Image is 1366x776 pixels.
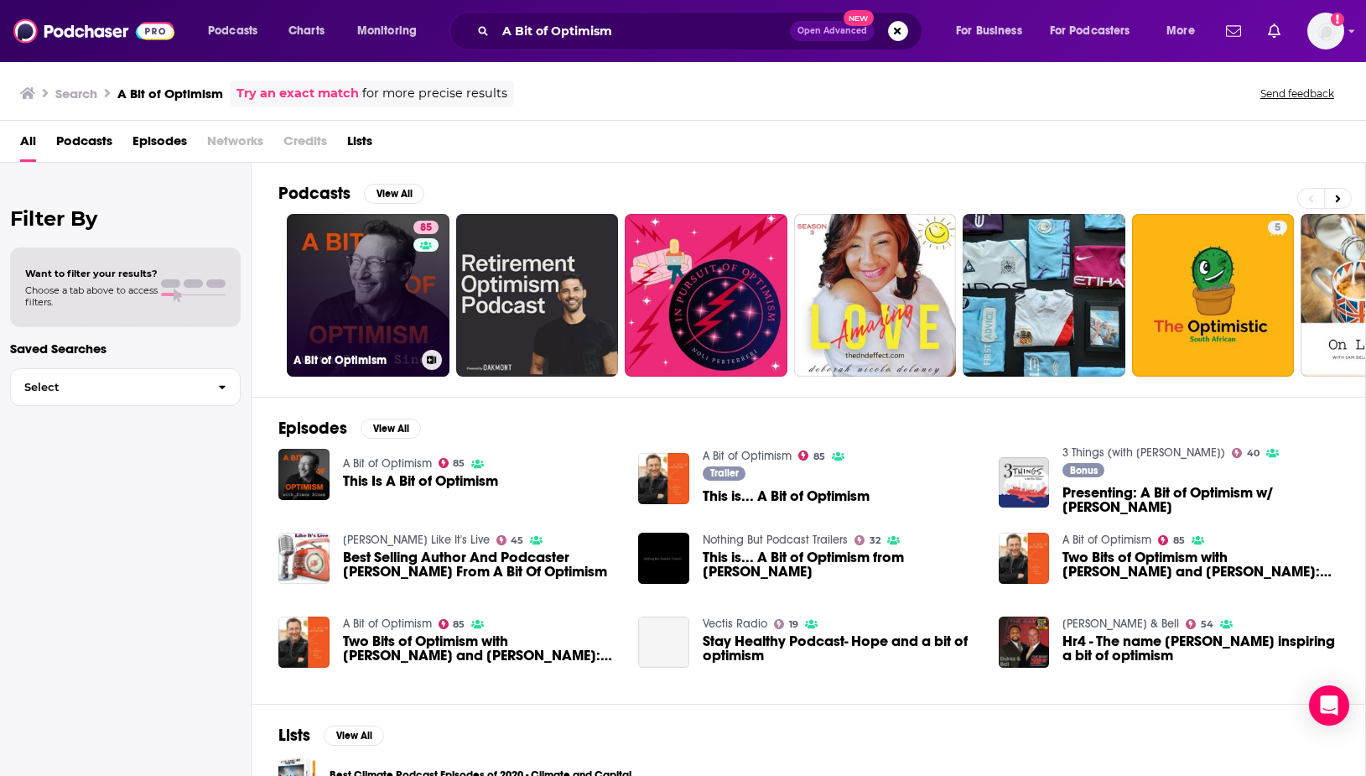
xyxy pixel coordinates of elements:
a: Nothing But Podcast Trailers [703,533,848,547]
span: Choose a tab above to access filters. [25,284,158,308]
a: Arroe Collins Like It's Live [343,533,490,547]
span: For Podcasters [1050,19,1130,43]
button: Select [10,368,241,406]
div: Open Intercom Messenger [1309,685,1349,726]
button: open menu [1039,18,1155,44]
span: Podcasts [208,19,257,43]
a: All [20,128,36,162]
span: Monitoring [357,19,417,43]
a: Hr4 - The name Penix inspiring a bit of optimism [1062,634,1338,663]
a: Dukes & Bell [1062,617,1179,631]
a: This Is A Bit of Optimism [343,474,498,488]
a: 3 Things (with Ric Elias) [1062,445,1225,460]
span: 45 [511,537,523,544]
span: Credits [283,128,327,162]
a: A Bit of Optimism [1062,533,1151,547]
button: open menu [1155,18,1216,44]
p: Saved Searches [10,341,241,357]
span: Charts [288,19,325,43]
span: 85 [420,220,432,237]
a: Charts [278,18,335,44]
h2: Podcasts [278,183,351,204]
span: 32 [870,537,880,544]
svg: Add a profile image [1331,13,1344,26]
a: 40 [1232,448,1260,458]
span: 85 [453,460,465,467]
img: This is... A Bit of Optimism [638,453,689,504]
a: Two Bits of Optimism with Brené Brown and Adam Grant: Part One [999,533,1050,584]
button: open menu [944,18,1043,44]
a: Two Bits of Optimism with Brené Brown and Adam Grant: Part Two [343,634,619,663]
span: Best Selling Author And Podcaster [PERSON_NAME] From A Bit Of Optimism [343,550,619,579]
a: Stay Healthy Podcast- Hope and a bit of optimism [703,634,979,663]
span: 40 [1247,450,1260,457]
a: Stay Healthy Podcast- Hope and a bit of optimism [638,617,689,668]
span: 5 [1275,220,1280,237]
span: 19 [789,621,798,628]
span: This is... A Bit of Optimism [703,489,870,503]
a: EpisodesView All [278,418,421,439]
a: Episodes [132,128,187,162]
span: 54 [1201,621,1213,628]
img: Best Selling Author And Podcaster Simon Sinek From A Bit Of Optimism [278,533,330,584]
button: Open AdvancedNew [790,21,875,41]
a: Show notifications dropdown [1261,17,1287,45]
button: View All [324,726,384,746]
a: 85 [439,619,465,629]
div: Search podcasts, credits, & more... [465,12,938,50]
a: Presenting: A Bit of Optimism w/ Simon Sinek [1062,486,1338,514]
a: 32 [854,535,880,545]
input: Search podcasts, credits, & more... [496,18,790,44]
h3: A Bit of Optimism [293,353,415,367]
span: Hr4 - The name [PERSON_NAME] inspiring a bit of optimism [1062,634,1338,663]
button: Send feedback [1255,86,1339,101]
span: Trailer [710,468,739,478]
img: Hr4 - The name Penix inspiring a bit of optimism [999,617,1050,668]
button: Show profile menu [1307,13,1344,49]
a: Show notifications dropdown [1219,17,1248,45]
h3: Search [55,86,97,102]
button: open menu [345,18,439,44]
a: 85 [439,458,465,468]
a: A Bit of Optimism [343,456,432,471]
a: Best Selling Author And Podcaster Simon Sinek From A Bit Of Optimism [343,550,619,579]
img: Podchaser - Follow, Share and Rate Podcasts [13,15,174,47]
span: Networks [207,128,263,162]
a: Lists [347,128,372,162]
span: This is... A Bit of Optimism from [PERSON_NAME] [703,550,979,579]
span: Open Advanced [797,27,867,35]
span: Two Bits of Optimism with [PERSON_NAME] and [PERSON_NAME]: Part One [1062,550,1338,579]
a: This is... A Bit of Optimism from Simon Sinek [703,550,979,579]
h3: A Bit of Optimism [117,86,223,102]
a: PodcastsView All [278,183,424,204]
img: User Profile [1307,13,1344,49]
a: ListsView All [278,725,384,746]
span: 85 [813,453,825,461]
a: 85 [413,221,439,234]
img: This is... A Bit of Optimism from Simon Sinek [638,533,689,584]
span: 85 [453,621,465,628]
a: 45 [496,535,524,545]
img: Presenting: A Bit of Optimism w/ Simon Sinek [999,457,1050,508]
span: Two Bits of Optimism with [PERSON_NAME] and [PERSON_NAME]: Part Two [343,634,619,663]
a: 85 [798,450,825,461]
a: Two Bits of Optimism with Brené Brown and Adam Grant: Part Two [278,617,330,668]
span: More [1166,19,1195,43]
span: For Business [956,19,1022,43]
a: 54 [1186,619,1213,629]
button: View All [364,184,424,204]
span: Want to filter your results? [25,268,158,279]
a: This Is A Bit of Optimism [278,449,330,500]
h2: Filter By [10,206,241,231]
span: Bonus [1070,466,1098,476]
a: Two Bits of Optimism with Brené Brown and Adam Grant: Part One [1062,550,1338,579]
